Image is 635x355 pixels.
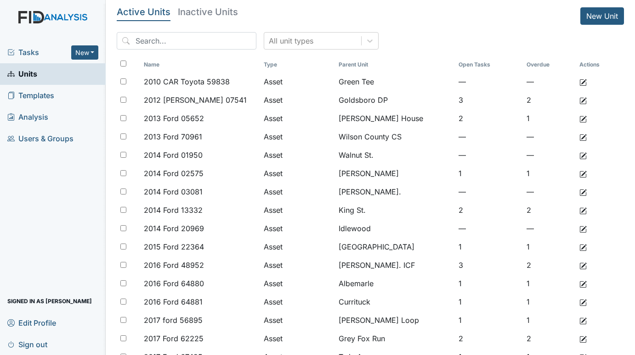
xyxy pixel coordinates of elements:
td: 3 [455,256,523,274]
td: [GEOGRAPHIC_DATA] [335,238,455,256]
td: 1 [455,311,523,329]
td: [PERSON_NAME] House [335,109,455,128]
th: Toggle SortBy [140,57,261,72]
span: 2012 [PERSON_NAME] 07541 [144,94,247,105]
td: 2 [455,329,523,348]
td: [PERSON_NAME]. ICF [335,256,455,274]
span: 2017 ford 56895 [144,315,203,326]
td: Asset [260,238,335,256]
td: Asset [260,183,335,201]
td: 1 [523,293,576,311]
td: Asset [260,91,335,109]
input: Search... [117,32,256,50]
td: — [455,146,523,164]
span: 2017 Ford 62225 [144,333,204,344]
span: 2014 Ford 01950 [144,150,203,161]
td: — [455,219,523,238]
td: 1 [455,274,523,293]
td: — [523,128,576,146]
span: Analysis [7,110,48,124]
td: 1 [455,238,523,256]
td: Currituck [335,293,455,311]
td: Asset [260,201,335,219]
th: Toggle SortBy [455,57,523,72]
td: King St. [335,201,455,219]
th: Toggle SortBy [260,57,335,72]
td: 1 [455,293,523,311]
td: Asset [260,72,335,91]
span: 2010 CAR Toyota 59838 [144,76,230,87]
td: Asset [260,128,335,146]
input: Toggle All Rows Selected [120,61,126,67]
td: 1 [523,311,576,329]
span: Templates [7,89,54,103]
td: — [523,183,576,201]
td: Wilson County CS [335,128,455,146]
td: Asset [260,311,335,329]
span: Sign out [7,337,47,351]
th: Toggle SortBy [335,57,455,72]
span: 2014 Ford 02575 [144,168,204,179]
td: — [455,183,523,201]
span: Edit Profile [7,316,56,330]
td: Asset [260,109,335,128]
td: Asset [260,146,335,164]
span: 2015 Ford 22364 [144,241,204,252]
td: [PERSON_NAME] Loop [335,311,455,329]
h5: Active Units [117,7,170,17]
td: Grey Fox Run [335,329,455,348]
td: Idlewood [335,219,455,238]
td: 2 [523,201,576,219]
button: New [71,45,99,60]
td: [PERSON_NAME] [335,164,455,183]
span: Units [7,67,37,81]
td: Asset [260,164,335,183]
td: Asset [260,329,335,348]
a: Tasks [7,47,71,58]
td: 1 [523,109,576,128]
a: New Unit [580,7,624,25]
span: Users & Groups [7,132,74,146]
td: — [455,128,523,146]
td: 1 [523,274,576,293]
h5: Inactive Units [178,7,238,17]
td: Asset [260,274,335,293]
td: 3 [455,91,523,109]
td: 2 [523,329,576,348]
span: 2016 Ford 64880 [144,278,204,289]
td: Asset [260,256,335,274]
td: 1 [523,164,576,183]
td: — [523,72,576,91]
td: Walnut St. [335,146,455,164]
td: Albemarle [335,274,455,293]
th: Actions [576,57,622,72]
td: 2 [455,109,523,128]
td: 1 [523,238,576,256]
div: All unit types [269,35,313,46]
td: — [455,72,523,91]
span: 2013 Ford 05652 [144,113,204,124]
td: Goldsboro DP [335,91,455,109]
span: 2013 Ford 70961 [144,131,202,142]
td: Asset [260,219,335,238]
span: 2016 Ford 48952 [144,260,204,271]
td: 1 [455,164,523,183]
td: Green Tee [335,72,455,91]
span: 2016 Ford 64881 [144,296,203,307]
td: 2 [523,256,576,274]
span: Signed in as [PERSON_NAME] [7,294,92,308]
span: 2014 Ford 03081 [144,186,203,197]
td: 2 [523,91,576,109]
th: Toggle SortBy [523,57,576,72]
td: — [523,146,576,164]
span: 2014 Ford 20969 [144,223,204,234]
span: 2014 Ford 13332 [144,205,203,216]
td: [PERSON_NAME]. [335,183,455,201]
td: Asset [260,293,335,311]
td: — [523,219,576,238]
td: 2 [455,201,523,219]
